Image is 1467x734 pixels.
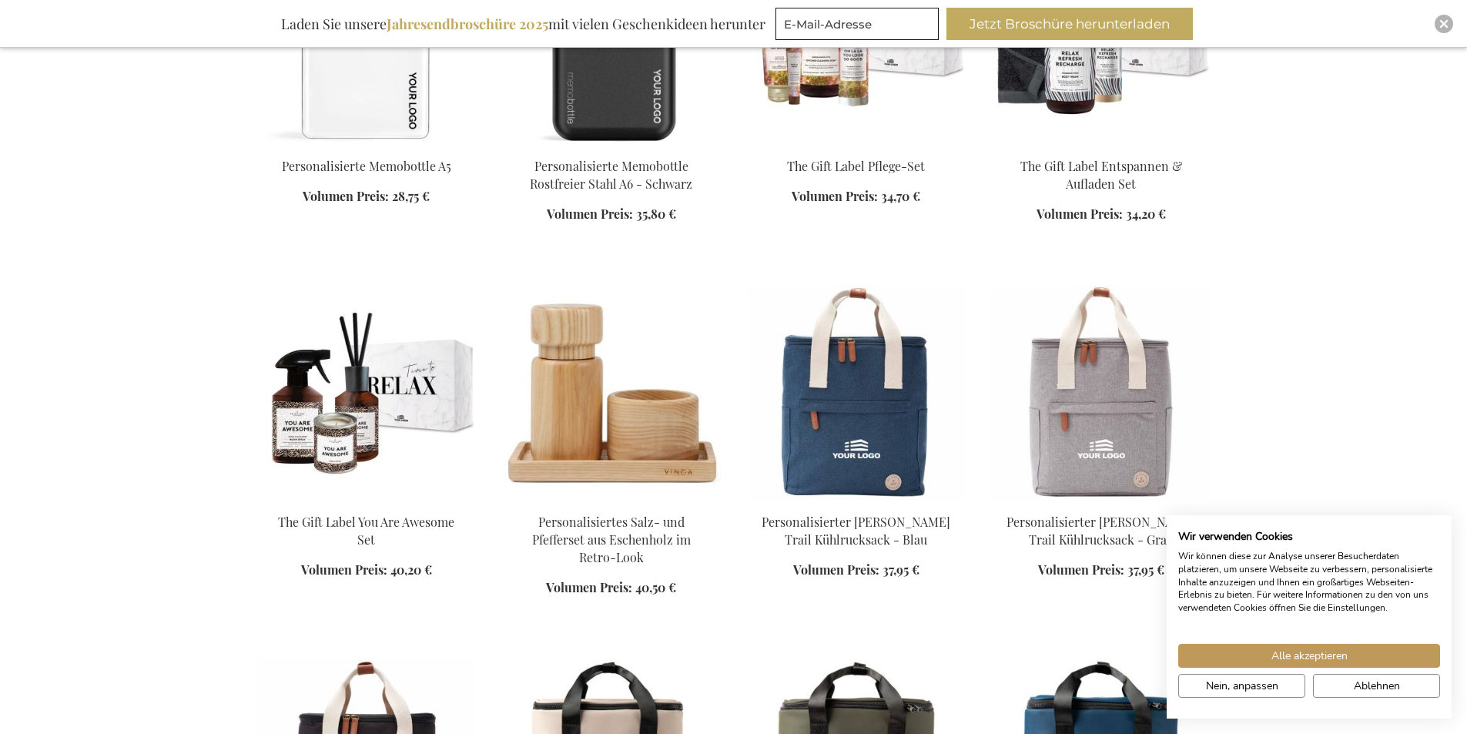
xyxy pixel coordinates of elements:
[635,579,676,595] span: 40,50 €
[501,494,722,509] a: Personalisiertes Salz- und Pfefferset aus Eschenholz im Retro-Look
[387,15,548,33] b: Jahresendbroschüre 2025
[775,8,943,45] form: marketing offers and promotions
[501,285,722,501] img: Personalisiertes Salz- und Pfefferset aus Eschenholz im Retro-Look
[793,561,919,579] a: Volumen Preis: 37,95 €
[1126,206,1166,222] span: 34,20 €
[547,206,676,223] a: Volumen Preis: 35,80 €
[991,139,1211,153] a: The Gift Label Relax & Recharge Set
[1127,561,1164,578] span: 37,95 €
[746,285,966,501] img: Personalised Sortino Trail Cooler Backpack - Blue
[1439,19,1449,28] img: Close
[532,514,691,565] a: Personalisiertes Salz- und Pfefferset aus Eschenholz im Retro-Look
[303,188,430,206] a: Volumen Preis: 28,75 €
[1178,644,1440,668] button: Akzeptieren Sie alle cookies
[881,188,920,204] span: 34,70 €
[1038,561,1164,579] a: Volumen Preis: 37,95 €
[303,188,389,204] span: Volumen Preis:
[793,561,879,578] span: Volumen Preis:
[278,514,454,548] a: The Gift Label You Are Awesome Set
[390,561,432,578] span: 40,20 €
[1020,158,1182,192] a: The Gift Label Entspannen & Aufladen Set
[991,285,1211,501] img: Personalised Sortino Trail Cooler Backpack - Grey
[636,206,676,222] span: 35,80 €
[746,139,966,153] a: The Gift Label Care Set
[1178,550,1440,615] p: Wir können diese zur Analyse unserer Besucherdaten platzieren, um unsere Webseite zu verbessern, ...
[792,188,920,206] a: Volumen Preis: 34,70 €
[256,494,477,509] a: The Gift Label You Are Awesome Set
[282,158,451,174] a: Personalisierte Memobottle A5
[1038,561,1124,578] span: Volumen Preis:
[274,8,772,40] div: Laden Sie unsere mit vielen Geschenkideen herunter
[1271,648,1348,664] span: Alle akzeptieren
[1178,530,1440,544] h2: Wir verwenden Cookies
[530,158,692,192] a: Personalisierte Memobottle Rostfreier Stahl A6 - Schwarz
[546,579,676,597] a: Volumen Preis: 40,50 €
[787,158,925,174] a: The Gift Label Pflege-Set
[792,188,878,204] span: Volumen Preis:
[883,561,919,578] span: 37,95 €
[946,8,1193,40] button: Jetzt Broschüre herunterladen
[1206,678,1278,694] span: Nein, anpassen
[1037,206,1123,222] span: Volumen Preis:
[301,561,432,579] a: Volumen Preis: 40,20 €
[746,494,966,509] a: Personalised Sortino Trail Cooler Backpack - Blue
[1178,674,1305,698] button: cookie Einstellungen anpassen
[1435,15,1453,33] div: Close
[1037,206,1166,223] a: Volumen Preis: 34,20 €
[1354,678,1400,694] span: Ablehnen
[256,139,477,153] a: Personalisierte Memobottle A5
[1313,674,1440,698] button: Alle verweigern cookies
[775,8,939,40] input: E-Mail-Adresse
[546,579,632,595] span: Volumen Preis:
[991,494,1211,509] a: Personalised Sortino Trail Cooler Backpack - Grey
[256,285,477,501] img: The Gift Label You Are Awesome Set
[501,139,722,153] a: Personalisierte Memobottle Rostfreier Stahl A6 - Schwarz
[392,188,430,204] span: 28,75 €
[547,206,633,222] span: Volumen Preis:
[762,514,950,548] a: Personalisierter [PERSON_NAME] Trail Kühlrucksack - Blau
[1006,514,1195,548] a: Personalisierter [PERSON_NAME] Trail Kühlrucksack - Grau
[301,561,387,578] span: Volumen Preis:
